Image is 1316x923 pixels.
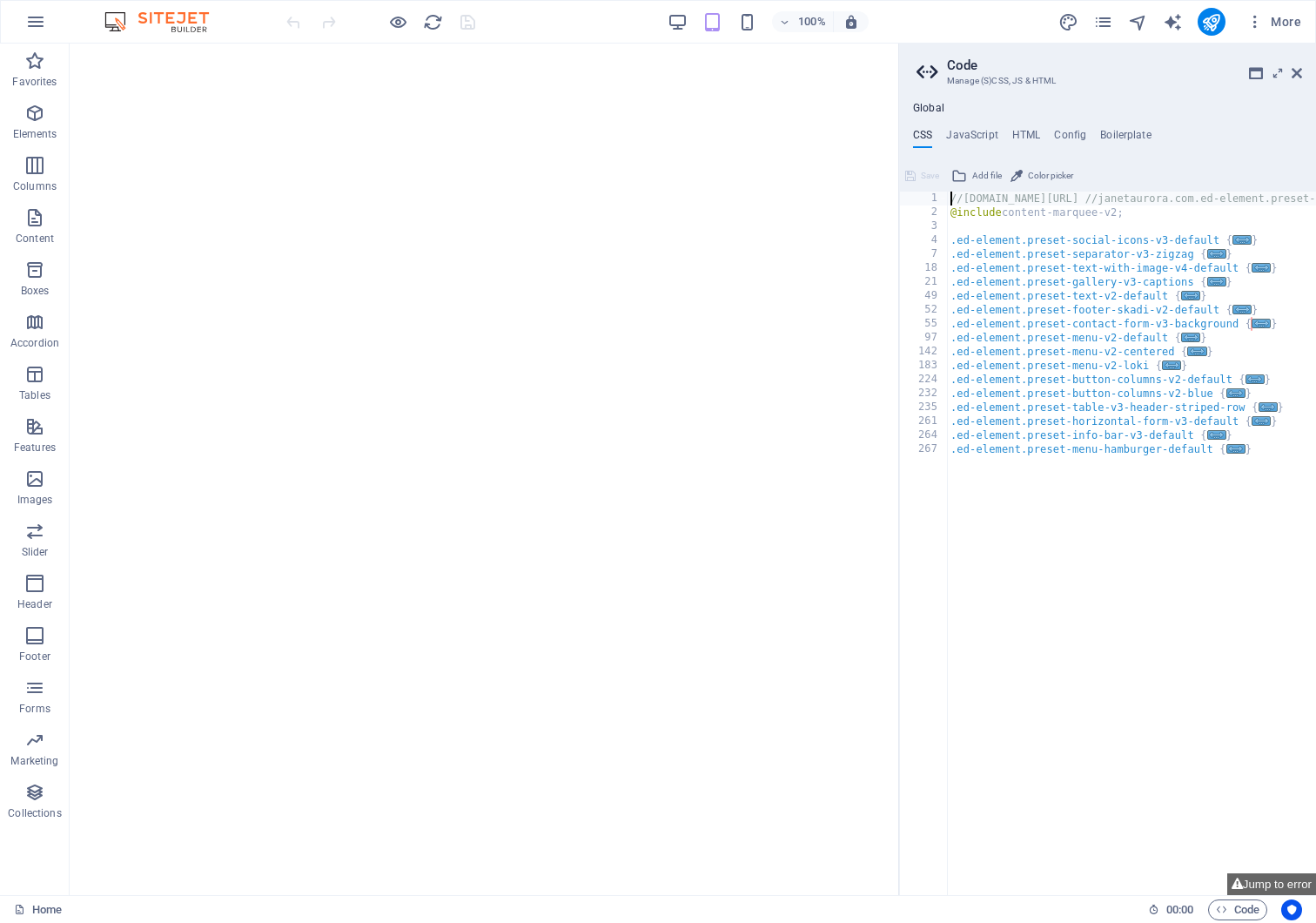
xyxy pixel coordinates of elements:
button: 100% [772,11,834,32]
span: Color picker [1028,165,1073,186]
span: ... [1245,374,1265,384]
div: 232 [900,387,949,401]
p: Tables [19,388,50,402]
h2: Code [947,57,1302,73]
span: ... [1252,416,1271,426]
div: 142 [900,345,949,359]
h4: CSS [913,129,932,148]
button: text_generator [1163,11,1184,32]
h3: Manage (S)CSS, JS & HTML [947,73,1267,89]
h6: Session time [1148,899,1194,920]
h4: Global [913,102,944,116]
span: ... [1207,249,1226,259]
h4: JavaScript [946,129,997,148]
p: Footer [19,650,50,664]
span: ... [1232,235,1252,245]
div: 52 [900,303,949,317]
h4: Boilerplate [1100,129,1151,148]
p: Collections [8,806,61,820]
button: Usercentrics [1281,899,1302,920]
p: Favorites [12,75,57,89]
span: ... [1162,360,1181,370]
i: Publish [1201,12,1221,32]
span: Add file [972,165,1002,186]
i: AI Writer [1163,12,1183,32]
span: : [1178,903,1181,916]
a: Click to cancel selection. Double-click to open Pages [14,899,62,920]
div: 18 [900,261,949,275]
span: ... [1181,333,1200,342]
span: 00 00 [1166,899,1193,920]
button: Color picker [1008,165,1076,186]
i: On resize automatically adjust zoom level to fit chosen device. [843,14,859,30]
div: 267 [900,442,949,456]
span: ... [1207,277,1226,286]
button: More [1239,8,1308,36]
span: ... [1207,430,1226,440]
i: Design (Ctrl+Alt+Y) [1058,12,1078,32]
span: ... [1232,305,1252,314]
div: 2 [900,205,949,219]
button: Code [1208,899,1267,920]
button: Click here to leave preview mode and continue editing [387,11,408,32]
p: Header [17,597,52,611]
button: pages [1093,11,1114,32]
p: Boxes [21,284,50,298]
p: Accordion [10,336,59,350]
button: publish [1198,8,1225,36]
span: ... [1252,319,1271,328]
p: Features [14,441,56,455]
i: Navigator [1128,12,1148,32]
div: 4 [900,233,949,247]
span: More [1246,13,1301,30]
h4: Config [1054,129,1086,148]
img: Editor Logo [100,11,231,32]
h4: HTML [1012,129,1041,148]
button: reload [422,11,443,32]
div: 21 [900,275,949,289]
p: Images [17,493,53,507]
p: Slider [22,545,49,559]
div: 55 [900,317,949,331]
p: Elements [13,127,57,141]
button: navigator [1128,11,1149,32]
span: ... [1188,347,1207,356]
div: 3 [900,219,949,233]
div: 261 [900,414,949,428]
button: Jump to error [1227,873,1316,895]
span: ... [1252,263,1271,273]
div: 97 [900,331,949,345]
div: 183 [900,359,949,373]
span: ... [1226,444,1245,454]
button: design [1058,11,1079,32]
p: Forms [19,702,50,716]
span: ... [1181,291,1200,300]
p: Marketing [10,754,58,768]
span: Code [1216,899,1259,920]
i: Pages (Ctrl+Alt+S) [1093,12,1113,32]
h6: 100% [798,11,826,32]
span: ... [1259,402,1278,412]
div: 235 [900,401,949,414]
button: Add file [949,165,1004,186]
div: 7 [900,247,949,261]
div: 264 [900,428,949,442]
i: Reload page [423,12,443,32]
div: 1 [900,192,949,205]
div: 224 [900,373,949,387]
span: ... [1226,388,1245,398]
p: Content [16,232,54,246]
div: 49 [900,289,949,303]
p: Columns [13,179,57,193]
